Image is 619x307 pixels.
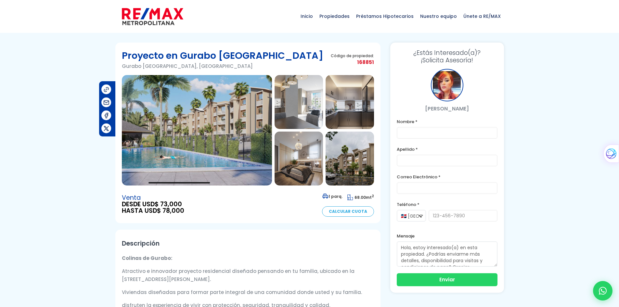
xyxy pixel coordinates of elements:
img: Compartir [103,86,110,93]
label: Apellido * [397,145,497,153]
sup: 2 [372,194,374,198]
span: Únete a RE/MAX [460,6,504,26]
a: Calcular Cuota [322,206,374,217]
p: Viviendas diseñadas para formar parte integral de una comunidad donde usted y su familia. [122,288,374,296]
img: Compartir [103,125,110,132]
img: Compartir [103,112,110,119]
span: HASTA USD$ 78,000 [122,208,184,214]
p: [PERSON_NAME] [397,105,497,113]
span: DESDE USD$ 73,000 [122,201,184,208]
span: Nuestro equipo [417,6,460,26]
span: Inicio [297,6,316,26]
span: 68.00 [355,195,366,200]
label: Nombre * [397,118,497,126]
span: Propiedades [316,6,353,26]
strong: Colinas de Gurabo: [122,255,172,262]
label: Teléfono * [397,200,497,209]
img: Proyecto en Gurabo Al Medio [275,75,323,129]
p: Gurabo [GEOGRAPHIC_DATA], [GEOGRAPHIC_DATA] [122,62,323,70]
input: 123-456-7890 [429,210,497,222]
label: Mensaje [397,232,497,240]
img: remax-metropolitana-logo [122,7,183,26]
img: Compartir [103,99,110,106]
span: Venta [122,195,184,201]
span: Código de propiedad: [331,53,374,58]
h2: Descripción [122,236,374,251]
button: Enviar [397,273,497,286]
textarea: Hola, estoy interesado(a) en esta propiedad. ¿Podrías enviarme más detalles, disponibilidad para ... [397,241,497,267]
p: Atractivo e innovador proyecto residencial diseñado pensando en tu familia, ubicado en la [STREET... [122,267,374,283]
img: Proyecto en Gurabo Al Medio [122,75,272,185]
span: ¿Estás Interesado(a)? [397,49,497,57]
h3: ¡Solicita Asesoría! [397,49,497,64]
img: Proyecto en Gurabo Al Medio [326,132,374,185]
span: 168851 [331,58,374,66]
h1: Proyecto en Gurabo [GEOGRAPHIC_DATA] [122,49,323,62]
span: Préstamos Hipotecarios [353,6,417,26]
div: Maricela Dominguez [431,69,463,101]
span: mt [347,195,374,200]
label: Correo Electrónico * [397,173,497,181]
span: 1 parq. [322,194,342,199]
img: Proyecto en Gurabo Al Medio [275,132,323,185]
img: Proyecto en Gurabo Al Medio [326,75,374,129]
